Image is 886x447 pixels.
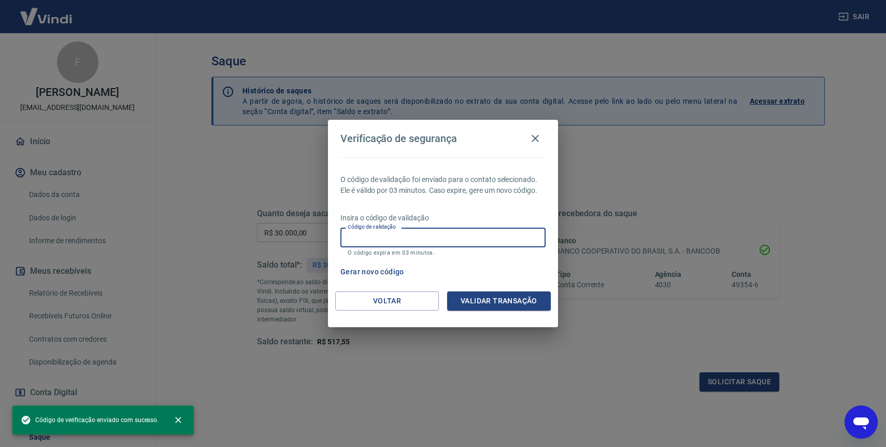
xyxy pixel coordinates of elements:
p: O código de validação foi enviado para o contato selecionado. Ele é válido por 03 minutos. Caso e... [340,174,546,196]
label: Código de validação [348,223,396,231]
p: Insira o código de validação [340,213,546,223]
h4: Verificação de segurança [340,132,457,145]
p: O código expira em 03 minutos. [348,249,538,256]
button: Gerar novo código [336,262,408,282]
button: Voltar [335,291,439,311]
button: Validar transação [447,291,551,311]
iframe: Botão para abrir a janela de mensagens [845,406,878,439]
span: Código de verificação enviado com sucesso. [21,415,159,425]
button: close [167,409,190,431]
